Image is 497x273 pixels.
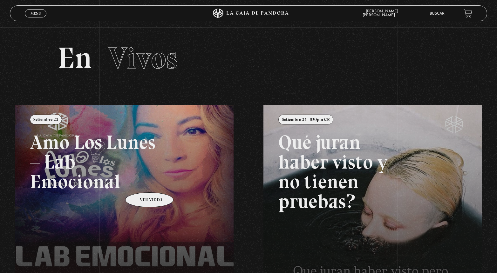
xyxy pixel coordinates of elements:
span: [PERSON_NAME] [PERSON_NAME] [363,10,401,17]
h2: En [58,43,439,73]
span: Menu [31,11,41,15]
span: Cerrar [28,17,43,21]
span: Vivos [108,40,178,76]
a: View your shopping cart [464,9,472,18]
a: Buscar [430,12,445,16]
